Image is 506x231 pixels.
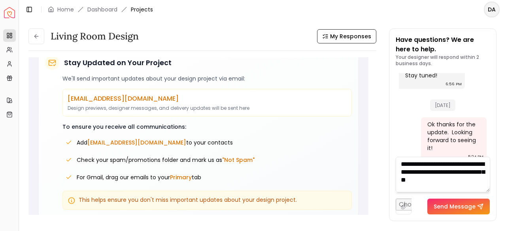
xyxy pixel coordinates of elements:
p: Design previews, designer messages, and delivery updates will be sent here [68,105,347,111]
button: DA [484,2,500,17]
h3: Living Room Design [51,30,139,43]
span: For Gmail, drag our emails to your tab [77,173,201,181]
span: Add to your contacts [77,139,233,146]
h5: Stay Updated on Your Project [64,57,172,68]
span: Check your spam/promotions folder and mark us as [77,156,255,164]
span: DA [485,2,499,17]
span: [EMAIL_ADDRESS][DOMAIN_NAME] [87,139,186,146]
div: 5:24 PM [468,153,483,161]
button: My Responses [317,29,376,43]
p: We'll send important updates about your design project via email: [62,75,352,83]
span: This helps ensure you don't miss important updates about your design project. [79,196,297,204]
a: Home [57,6,74,13]
button: Send Message [427,199,490,214]
span: "Not Spam" [222,156,255,164]
p: [EMAIL_ADDRESS][DOMAIN_NAME] [68,94,347,103]
nav: breadcrumb [48,6,153,13]
a: Spacejoy [4,7,15,18]
p: To ensure you receive all communications: [62,123,352,131]
p: Your designer will respond within 2 business days. [396,54,490,67]
p: Have questions? We are here to help. [396,35,490,54]
div: 6:56 PM [446,80,462,88]
span: My Responses [330,32,371,40]
div: Ok thanks for the update. Looking forward to seeing it! [427,120,479,152]
span: [DATE] [430,100,455,111]
a: Dashboard [87,6,117,13]
span: Projects [131,6,153,13]
img: Spacejoy Logo [4,7,15,18]
span: Primary [170,173,192,181]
